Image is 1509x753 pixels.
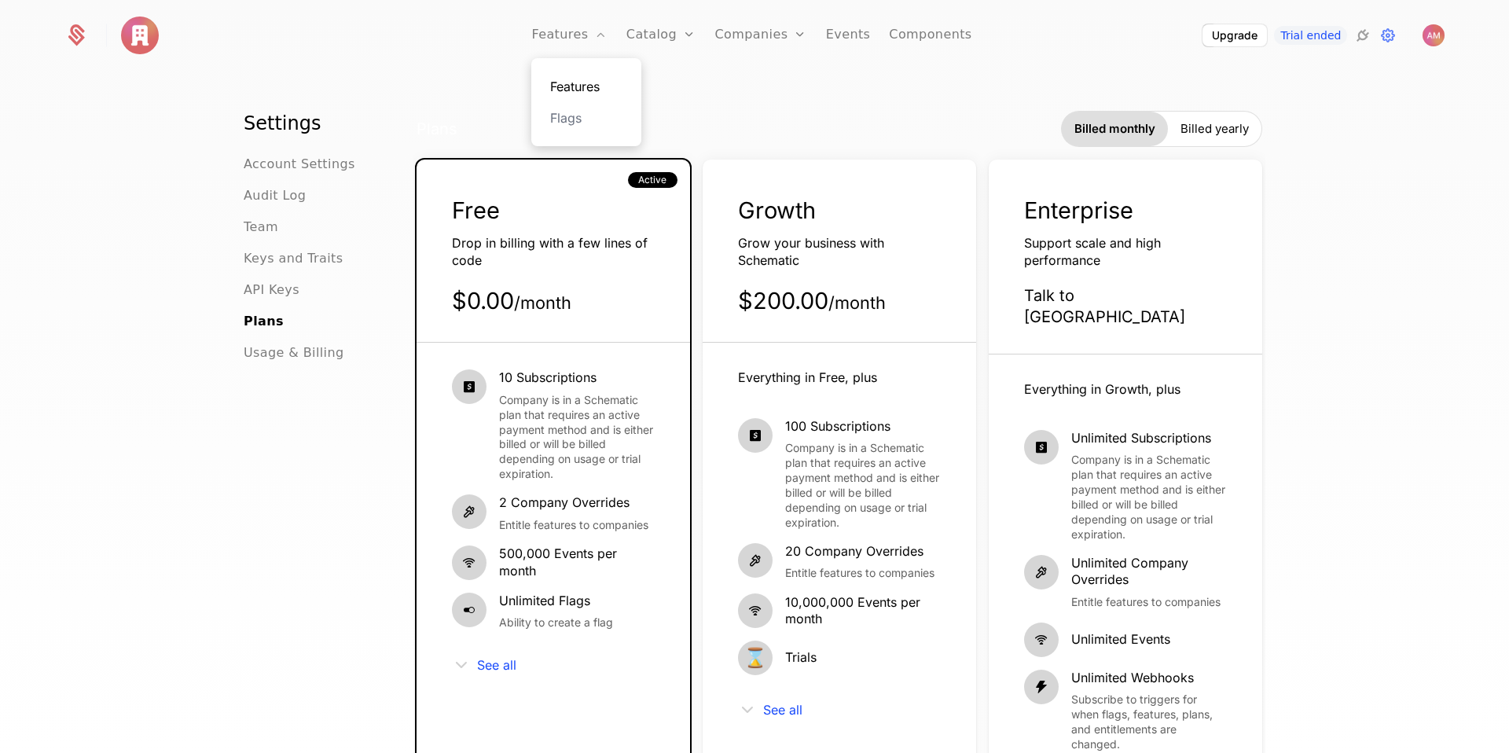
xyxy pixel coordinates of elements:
[244,111,376,136] h1: Settings
[1024,286,1185,326] span: Talk to [GEOGRAPHIC_DATA]
[785,418,941,435] span: 100 Subscriptions
[785,566,934,581] span: Entitle features to companies
[244,343,344,362] a: Usage & Billing
[1024,197,1133,224] span: Enterprise
[499,518,648,533] span: Entitle features to companies
[785,441,941,530] span: Company is in a Schematic plan that requires an active payment method and is either billed or wil...
[244,186,306,205] a: Audit Log
[452,545,486,580] i: signal
[244,281,299,299] a: API Keys
[452,235,648,268] span: Drop in billing with a few lines of code
[1071,595,1227,610] span: Entitle features to companies
[514,292,571,313] sub: / month
[499,615,613,630] span: Ability to create a flag
[738,197,816,224] span: Growth
[785,649,817,667] span: Trials
[452,593,486,627] i: boolean-on
[738,287,886,314] span: $200.00
[1024,430,1059,465] i: cashapp
[738,700,757,719] i: chevron-down
[499,393,655,482] span: Company is in a Schematic plan that requires an active payment method and is either billed or wil...
[417,119,457,140] span: Plans
[244,249,343,268] a: Keys and Traits
[738,235,884,268] span: Grow your business with Schematic
[1071,430,1227,447] span: Unlimited Subscriptions
[1274,26,1347,45] a: Trial ended
[499,545,655,579] span: 500,000 Events per month
[1202,24,1267,46] button: Upgrade
[738,418,773,453] i: cashapp
[1423,24,1445,46] button: Open user button
[763,703,802,716] span: See all
[1071,692,1227,752] span: Subscribe to triggers for when flags, features, plans, and entitlements are changed.
[499,369,655,387] span: 10 Subscriptions
[244,111,376,362] nav: Main
[452,369,486,404] i: cashapp
[828,292,886,313] sub: / month
[1024,623,1059,657] i: signal
[452,197,500,224] span: Free
[452,494,486,529] i: hammer
[244,155,355,174] a: Account Settings
[785,543,934,560] span: 20 Company Overrides
[499,494,648,512] span: 2 Company Overrides
[1071,631,1170,648] span: Unlimited Events
[1423,24,1445,46] img: Andre M
[738,641,773,675] span: ⌛
[1071,670,1227,687] span: Unlimited Webhooks
[638,174,666,186] span: Active
[1379,26,1397,45] a: Settings
[785,594,941,628] span: 10,000,000 Events per month
[1074,121,1155,137] span: Billed monthly
[477,659,516,671] span: See all
[499,593,613,610] span: Unlimited Flags
[121,17,159,54] img: AM Corps
[244,312,284,331] a: Plans
[1071,453,1227,542] span: Company is in a Schematic plan that requires an active payment method and is either billed or wil...
[738,369,877,385] span: Everything in Free, plus
[452,656,471,674] i: chevron-down
[1024,670,1059,704] i: thunder
[1024,555,1059,590] i: hammer
[1024,235,1161,268] span: Support scale and high performance
[1071,555,1227,589] span: Unlimited Company Overrides
[452,287,571,314] span: $0.00
[550,108,622,127] a: Flags
[1180,121,1249,137] span: Billed yearly
[550,77,622,96] a: Features
[244,218,278,237] a: Team
[738,543,773,578] i: hammer
[738,593,773,628] i: signal
[1024,381,1180,397] span: Everything in Growth, plus
[1353,26,1372,45] a: Integrations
